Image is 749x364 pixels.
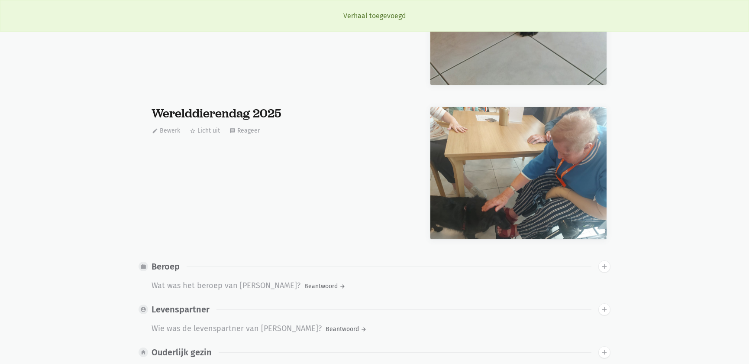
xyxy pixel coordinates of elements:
i: message [229,128,236,134]
i: add [600,263,608,270]
i: edit [152,128,158,134]
button: Reageer [229,124,260,137]
button: Beantwoord [325,322,367,336]
i: arrow_forward [361,326,367,332]
div: Beroep [152,262,180,272]
button: Licht uit [189,124,220,137]
button: Beantwoord [304,279,346,293]
div: Werelddierendag 2025 [152,107,408,120]
i: work [140,263,146,270]
i: add [600,305,608,313]
div: Wie was de levenspartner van [PERSON_NAME]? [152,322,322,336]
i: account_circle [140,306,146,312]
div: Levenspartner [152,305,210,315]
i: add [600,348,608,356]
i: arrow_forward [339,283,345,289]
i: home [140,349,146,355]
i: star_border [190,128,196,134]
button: Bewerk [152,124,181,137]
div: Ouderlijk gezin [152,348,212,357]
span: Verhaal toegevoegd [343,10,406,22]
div: Wat was het beroep van [PERSON_NAME]? [152,279,300,293]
